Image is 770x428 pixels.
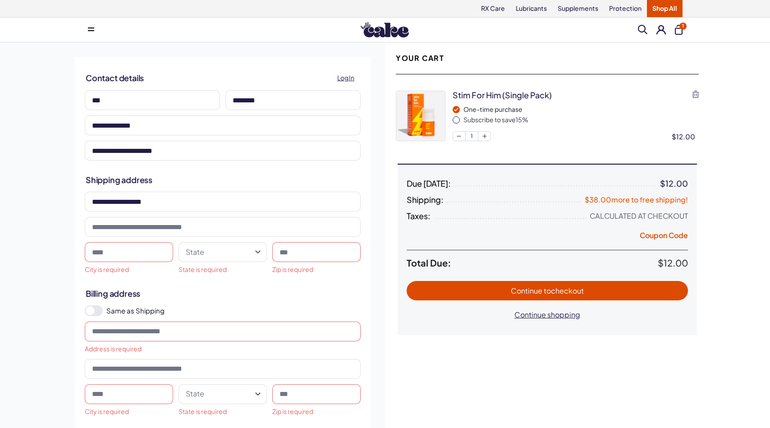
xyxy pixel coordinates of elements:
a: Log In [332,69,360,87]
div: Calculated at Checkout [590,212,688,221]
p: Zip is required [272,265,361,274]
span: to checkout [544,286,584,295]
p: City is required [85,407,173,416]
span: Due [DATE]: [407,179,451,188]
span: Total Due: [407,258,658,268]
div: One-time purchase [463,105,699,114]
p: State is required [179,407,267,416]
span: Continue shopping [514,310,580,319]
p: Zip is required [272,407,361,416]
div: $12.00 [672,132,699,141]
h2: Billing address [86,288,360,299]
span: Shipping: [407,195,444,204]
img: LubesandmoreArtboard28.jpg [396,91,445,141]
button: Continue tocheckout [407,281,688,300]
span: Taxes: [407,212,431,221]
span: $38.00 more to free shipping! [585,195,688,204]
h2: Your Cart [396,53,444,63]
p: City is required [85,265,173,274]
button: Coupon Code [640,230,688,243]
div: Subscribe to save 15 % [463,115,699,124]
button: 1 [675,25,683,35]
p: State is required [179,265,267,274]
span: Log In [337,73,354,83]
div: stim for him (single pack) [453,89,552,101]
h2: Shipping address [86,174,360,185]
img: Hello Cake [361,22,409,37]
span: 1 [466,132,478,141]
span: 1 [679,23,687,30]
div: $12.00 [660,179,688,188]
label: Same as Shipping [106,306,361,315]
button: Continue shopping [505,305,589,324]
h2: Contact details [86,69,360,87]
span: $12.00 [658,257,688,268]
p: Address is required [85,345,361,354]
span: Continue [511,286,584,295]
